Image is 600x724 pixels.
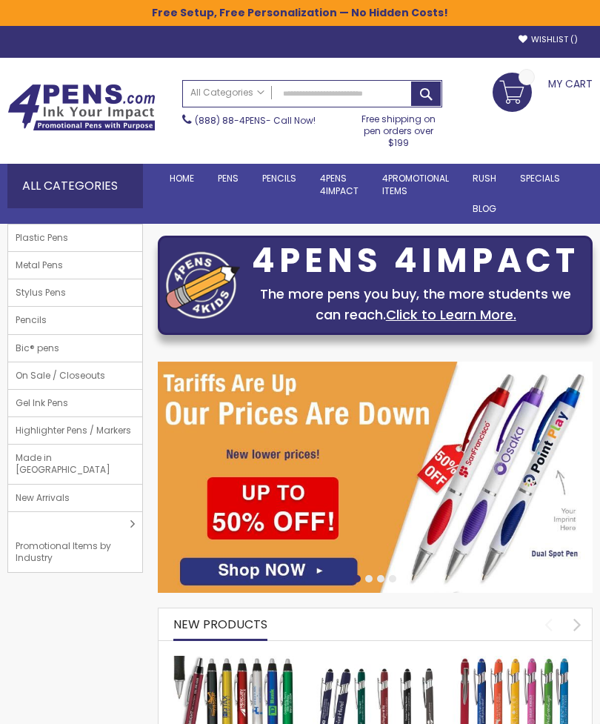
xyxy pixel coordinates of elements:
span: On Sale / Closeouts [8,362,113,389]
div: The more pens you buy, the more students we can reach. [247,284,585,325]
div: next [564,611,590,637]
a: Promotional Items by Industry [8,512,142,572]
a: Stylus Pens [8,279,142,306]
a: Wishlist [519,34,578,45]
a: New Arrivals [8,485,142,511]
a: Home [158,164,206,193]
span: - Call Now! [195,114,316,127]
span: Pencils [262,172,296,185]
img: four_pen_logo.png [166,251,240,319]
span: Gel Ink Pens [8,390,76,416]
a: Highlighter Pens / Markers [8,417,142,444]
span: Highlighter Pens / Markers [8,417,139,444]
a: Ellipse Softy Brights with Stylus Pen - Laser [453,655,578,668]
a: The Barton Custom Pens Special Offer [173,655,299,668]
a: Made in [GEOGRAPHIC_DATA] [8,445,142,483]
span: 4Pens 4impact [320,172,359,196]
img: /cheap-promotional-products.html [158,362,593,593]
a: Plastic Pens [8,225,142,251]
span: Home [170,172,194,185]
span: Promotional Items by Industry [8,533,131,571]
a: Custom Soft Touch Metal Pen - Stylus Top [313,655,438,668]
span: New Products [173,616,267,633]
span: Plastic Pens [8,225,76,251]
span: Pens [218,172,239,185]
span: All Categories [190,87,264,99]
div: prev [536,611,561,637]
img: 4Pens Custom Pens and Promotional Products [7,84,156,131]
span: Specials [520,172,560,185]
div: All Categories [7,164,143,208]
a: 4PROMOTIONALITEMS [370,164,461,205]
a: All Categories [183,81,272,105]
a: Blog [461,194,508,224]
a: Rush [461,164,508,193]
span: Rush [473,172,496,185]
a: Metal Pens [8,252,142,279]
div: 4PENS 4IMPACT [247,245,585,276]
a: (888) 88-4PENS [195,114,266,127]
div: Free shipping on pen orders over $199 [354,107,442,150]
span: New Arrivals [8,485,77,511]
span: Metal Pens [8,252,70,279]
a: Specials [508,164,572,193]
a: Pencils [250,164,308,193]
span: 4PROMOTIONAL ITEMS [382,172,449,196]
a: Pencils [8,307,142,333]
span: Blog [473,202,496,215]
a: Gel Ink Pens [8,390,142,416]
span: Pencils [8,307,54,333]
a: Bic® pens [8,335,142,362]
a: Pens [206,164,250,193]
a: On Sale / Closeouts [8,362,142,389]
span: Bic® pens [8,335,67,362]
a: Click to Learn More. [386,305,516,324]
span: Stylus Pens [8,279,73,306]
a: 4Pens4impact [308,164,370,205]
